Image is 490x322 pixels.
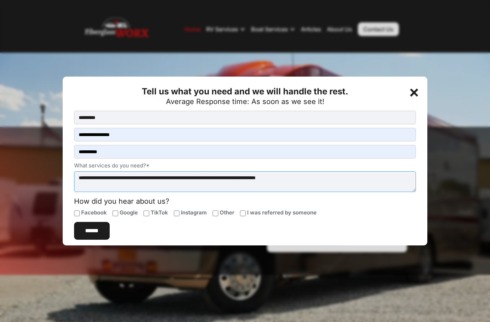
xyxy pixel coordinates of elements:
[81,209,107,216] span: Facebook
[220,209,234,216] span: Other
[113,211,118,216] input: Google
[240,211,246,216] input: I was referred by someone
[120,209,138,216] span: Google
[151,209,168,216] span: TikTok
[181,209,207,216] span: Instagram
[408,84,422,99] div: +
[247,209,317,216] span: I was referred by someone
[144,211,149,216] input: TikTok
[174,211,179,216] input: Instagram
[74,198,416,205] div: How did you hear about us?
[142,86,348,97] strong: Tell us what you need and we will handle the rest.
[213,211,218,216] input: Other
[74,211,80,216] input: Facebook
[166,98,324,105] div: Average Response time: As soon as we see it!
[74,111,416,240] form: Contact Us Button Form (Homepage)
[74,162,416,169] label: What services do you need?*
